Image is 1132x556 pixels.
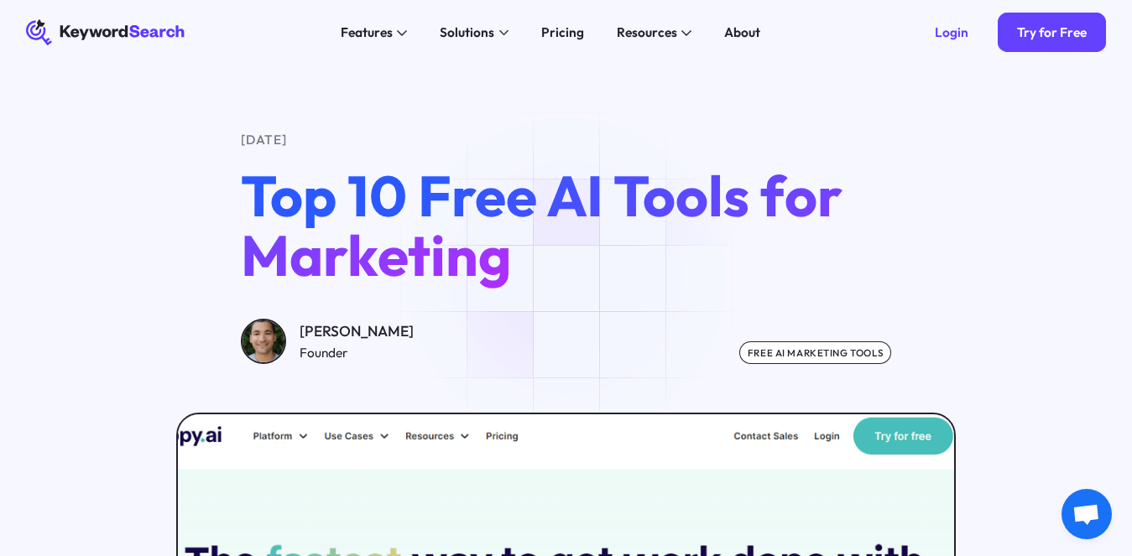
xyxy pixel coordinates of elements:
[531,19,593,45] a: Pricing
[998,13,1106,51] a: Try for Free
[300,320,414,343] div: [PERSON_NAME]
[724,23,760,42] div: About
[935,24,968,40] div: Login
[541,23,584,42] div: Pricing
[440,23,494,42] div: Solutions
[714,19,769,45] a: About
[300,343,414,362] div: Founder
[241,159,842,292] span: Top 10 Free AI Tools for Marketing
[1062,489,1112,539] a: Mở cuộc trò chuyện
[341,23,393,42] div: Features
[915,13,987,51] a: Login
[739,341,891,364] div: free ai marketing tools
[241,130,891,149] div: [DATE]
[1017,24,1087,40] div: Try for Free
[617,23,677,42] div: Resources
